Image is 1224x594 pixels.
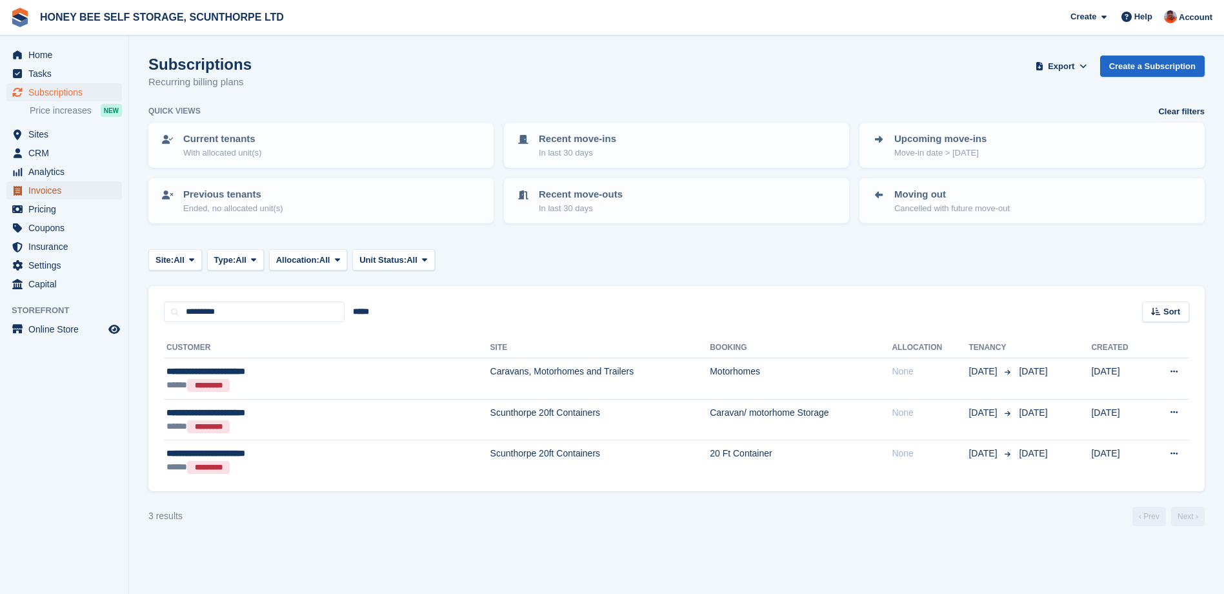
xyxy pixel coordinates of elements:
span: Create [1070,10,1096,23]
h6: Quick views [148,105,201,117]
a: Clear filters [1158,105,1205,118]
a: Previous [1132,507,1166,526]
a: Price increases NEW [30,103,122,118]
a: menu [6,65,122,83]
td: Caravans, Motorhomes and Trailers [490,358,710,400]
span: Help [1134,10,1152,23]
p: Move-in date > [DATE] [894,147,987,159]
button: Export [1033,56,1090,77]
td: Scunthorpe 20ft Containers [490,440,710,481]
a: menu [6,181,122,200]
span: [DATE] [1019,366,1047,376]
span: All [319,254,330,267]
span: [DATE] [968,447,999,460]
span: Subscriptions [28,83,106,101]
td: Caravan/ motorhome Storage [710,399,892,440]
span: Coupons [28,219,106,237]
img: Abbie Tucker [1164,10,1177,23]
td: Scunthorpe 20ft Containers [490,399,710,440]
button: Site: All [148,249,202,271]
span: CRM [28,144,106,162]
span: Analytics [28,163,106,181]
a: menu [6,46,122,64]
p: Upcoming move-ins [894,132,987,147]
a: menu [6,200,122,218]
span: All [236,254,246,267]
span: Storefront [12,304,128,317]
td: [DATE] [1091,358,1147,400]
a: menu [6,83,122,101]
span: Sites [28,125,106,143]
a: Create a Subscription [1100,56,1205,77]
th: Tenancy [968,338,1014,358]
p: Recent move-outs [539,187,623,202]
th: Allocation [892,338,968,358]
span: Insurance [28,238,106,256]
span: Tasks [28,65,106,83]
span: Sort [1163,305,1180,318]
a: HONEY BEE SELF STORAGE, SCUNTHORPE LTD [35,6,289,28]
img: stora-icon-8386f47178a22dfd0bd8f6a31ec36ba5ce8667c1dd55bd0f319d3a0aa187defe.svg [10,8,30,27]
span: [DATE] [1019,448,1047,458]
p: With allocated unit(s) [183,147,261,159]
span: All [406,254,417,267]
a: Recent move-ins In last 30 days [505,124,848,167]
a: Next [1171,507,1205,526]
th: Site [490,338,710,358]
a: menu [6,144,122,162]
span: Allocation: [276,254,319,267]
span: Capital [28,275,106,293]
div: None [892,365,968,378]
p: In last 30 days [539,147,616,159]
a: menu [6,163,122,181]
p: Ended, no allocated unit(s) [183,202,283,215]
p: Moving out [894,187,1010,202]
p: In last 30 days [539,202,623,215]
button: Allocation: All [269,249,348,271]
p: Previous tenants [183,187,283,202]
a: menu [6,275,122,293]
span: Home [28,46,106,64]
a: menu [6,125,122,143]
span: Type: [214,254,236,267]
nav: Page [1130,507,1207,526]
td: Motorhomes [710,358,892,400]
span: All [174,254,185,267]
a: Upcoming move-ins Move-in date > [DATE] [861,124,1203,167]
p: Cancelled with future move-out [894,202,1010,215]
button: Type: All [207,249,264,271]
span: Pricing [28,200,106,218]
a: menu [6,238,122,256]
div: 3 results [148,509,183,523]
span: [DATE] [968,406,999,420]
div: None [892,406,968,420]
span: Unit Status: [359,254,406,267]
span: Online Store [28,320,106,338]
a: Recent move-outs In last 30 days [505,179,848,222]
a: menu [6,320,122,338]
td: 20 Ft Container [710,440,892,481]
td: [DATE] [1091,440,1147,481]
a: Preview store [106,322,122,337]
a: Current tenants With allocated unit(s) [150,124,492,167]
div: None [892,447,968,460]
a: Previous tenants Ended, no allocated unit(s) [150,179,492,222]
p: Recurring billing plans [148,75,252,90]
span: Invoices [28,181,106,200]
p: Current tenants [183,132,261,147]
a: Moving out Cancelled with future move-out [861,179,1203,222]
button: Unit Status: All [352,249,434,271]
a: menu [6,256,122,274]
span: Settings [28,256,106,274]
th: Customer [164,338,490,358]
span: [DATE] [1019,407,1047,418]
th: Created [1091,338,1147,358]
a: menu [6,219,122,237]
th: Booking [710,338,892,358]
span: Export [1048,60,1074,73]
p: Recent move-ins [539,132,616,147]
td: [DATE] [1091,399,1147,440]
div: NEW [101,104,122,117]
span: Account [1179,11,1212,24]
h1: Subscriptions [148,56,252,73]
